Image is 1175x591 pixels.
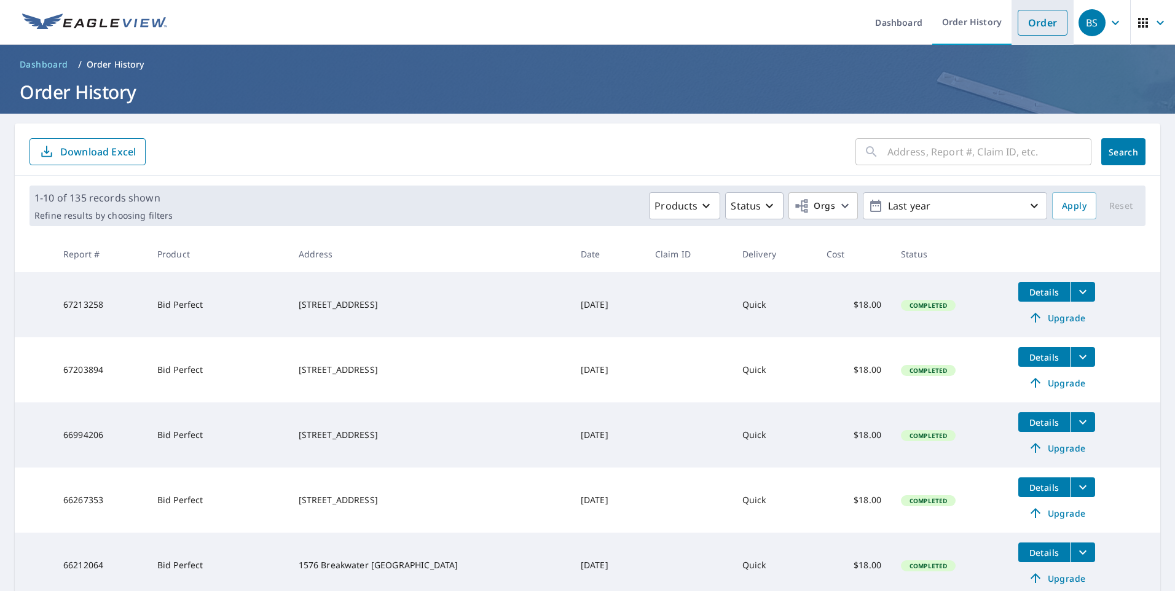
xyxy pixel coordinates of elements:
[1101,138,1146,165] button: Search
[87,58,144,71] p: Order History
[53,236,147,272] th: Report #
[1070,542,1095,562] button: filesDropdownBtn-66212064
[60,145,136,159] p: Download Excel
[649,192,720,219] button: Products
[733,272,817,337] td: Quick
[29,138,146,165] button: Download Excel
[1018,503,1095,523] a: Upgrade
[571,272,645,337] td: [DATE]
[53,468,147,533] td: 66267353
[147,236,289,272] th: Product
[1070,412,1095,432] button: filesDropdownBtn-66994206
[34,190,173,205] p: 1-10 of 135 records shown
[15,79,1160,104] h1: Order History
[1026,375,1088,390] span: Upgrade
[1070,282,1095,302] button: filesDropdownBtn-67213258
[1018,308,1095,327] a: Upgrade
[1026,571,1088,585] span: Upgrade
[1018,412,1070,432] button: detailsBtn-66994206
[902,562,954,570] span: Completed
[571,468,645,533] td: [DATE]
[1018,438,1095,458] a: Upgrade
[53,272,147,337] td: 67213258
[733,337,817,402] td: Quick
[1079,9,1106,36] div: BS
[788,192,858,219] button: Orgs
[15,55,1160,74] nav: breadcrumb
[863,192,1047,219] button: Last year
[1018,347,1070,367] button: detailsBtn-67203894
[817,337,891,402] td: $18.00
[902,366,954,375] span: Completed
[902,496,954,505] span: Completed
[1018,373,1095,393] a: Upgrade
[902,301,954,310] span: Completed
[817,402,891,468] td: $18.00
[289,236,571,272] th: Address
[1026,310,1088,325] span: Upgrade
[34,210,173,221] p: Refine results by choosing filters
[891,236,1008,272] th: Status
[53,402,147,468] td: 66994206
[1026,351,1063,363] span: Details
[1018,282,1070,302] button: detailsBtn-67213258
[1052,192,1096,219] button: Apply
[1026,547,1063,558] span: Details
[733,236,817,272] th: Delivery
[1070,477,1095,497] button: filesDropdownBtn-66267353
[1018,477,1070,497] button: detailsBtn-66267353
[20,58,68,71] span: Dashboard
[1018,542,1070,562] button: detailsBtn-66212064
[794,198,835,214] span: Orgs
[1062,198,1087,214] span: Apply
[733,402,817,468] td: Quick
[299,364,561,376] div: [STREET_ADDRESS]
[53,337,147,402] td: 67203894
[299,299,561,311] div: [STREET_ADDRESS]
[22,14,167,32] img: EV Logo
[1026,506,1088,520] span: Upgrade
[645,236,733,272] th: Claim ID
[817,236,891,272] th: Cost
[147,468,289,533] td: Bid Perfect
[299,559,561,571] div: 1576 Breakwater [GEOGRAPHIC_DATA]
[731,198,761,213] p: Status
[571,337,645,402] td: [DATE]
[299,494,561,506] div: [STREET_ADDRESS]
[1070,347,1095,367] button: filesDropdownBtn-67203894
[1111,146,1136,158] span: Search
[887,135,1091,169] input: Address, Report #, Claim ID, etc.
[883,195,1027,217] p: Last year
[1026,417,1063,428] span: Details
[147,402,289,468] td: Bid Perfect
[654,198,698,213] p: Products
[78,57,82,72] li: /
[15,55,73,74] a: Dashboard
[1018,10,1067,36] a: Order
[817,468,891,533] td: $18.00
[817,272,891,337] td: $18.00
[1026,440,1088,455] span: Upgrade
[902,431,954,440] span: Completed
[1018,568,1095,588] a: Upgrade
[571,402,645,468] td: [DATE]
[147,337,289,402] td: Bid Perfect
[147,272,289,337] td: Bid Perfect
[725,192,784,219] button: Status
[299,429,561,441] div: [STREET_ADDRESS]
[571,236,645,272] th: Date
[1026,286,1063,298] span: Details
[733,468,817,533] td: Quick
[1026,482,1063,493] span: Details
